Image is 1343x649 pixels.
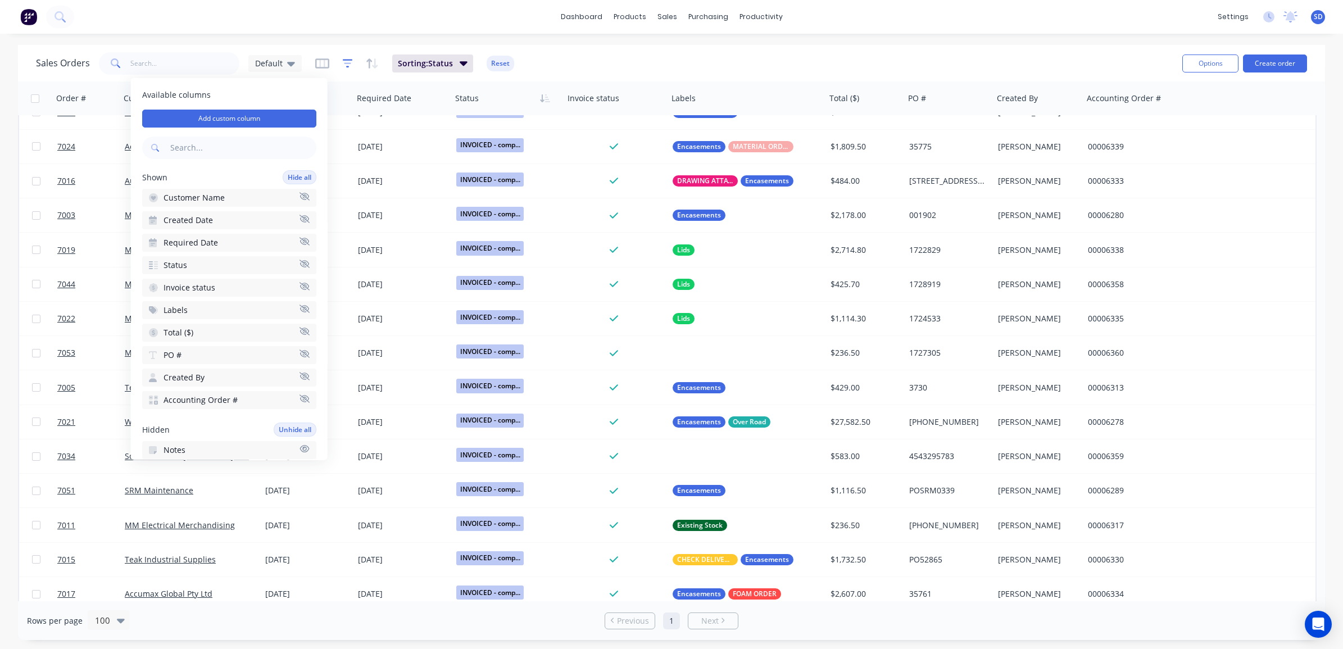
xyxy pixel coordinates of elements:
div: Accounting Order # [1087,93,1161,104]
a: South32 Worsley Alumina Pty Ltd [125,451,249,461]
div: Required Date [357,93,411,104]
span: Rows per page [27,615,83,627]
div: [DATE] [358,175,447,187]
a: 7053 [57,336,125,370]
div: [DATE] [265,554,349,565]
div: Created By [997,93,1038,104]
div: [PHONE_NUMBER] [909,520,985,531]
span: FOAM ORDER [733,588,777,600]
a: 7015 [57,543,125,577]
span: Over Road [733,416,766,428]
div: [PERSON_NAME] [998,347,1075,358]
div: [DATE] [358,588,447,600]
span: Encasements [677,485,721,496]
button: Notes [142,441,316,459]
span: 7053 [57,347,75,358]
button: Created By [142,369,316,387]
button: EncasementsMATERIAL ORDER [673,141,793,152]
div: [DATE] [358,279,447,290]
div: [DATE] [358,347,447,358]
div: $2,714.80 [831,244,897,256]
span: INVOICED - comp... [456,482,524,496]
span: 7019 [57,244,75,256]
span: INVOICED - comp... [456,586,524,600]
div: 00006289 [1088,485,1213,496]
a: 7044 [57,267,125,301]
span: 7022 [57,313,75,324]
span: 7005 [57,382,75,393]
div: [DATE] [358,554,447,565]
span: Labels [164,305,188,316]
div: [PERSON_NAME] [998,244,1075,256]
div: [PERSON_NAME] [998,279,1075,290]
div: PO52865 [909,554,985,565]
a: Previous page [605,615,655,627]
span: INVOICED - comp... [456,379,524,393]
span: PO # [164,350,182,361]
div: 00006359 [1088,451,1213,462]
div: $583.00 [831,451,897,462]
button: Customer Name [142,189,316,207]
a: 7021 [57,405,125,439]
h1: Sales Orders [36,58,90,69]
div: [DATE] [358,244,447,256]
div: $429.00 [831,382,897,393]
a: Middy's Data & Electrical [125,313,218,324]
span: Available columns [142,89,316,101]
div: $1,116.50 [831,485,897,496]
div: $27,582.50 [831,416,897,428]
div: 1722829 [909,244,985,256]
span: SD [1314,12,1323,22]
div: 00006358 [1088,279,1213,290]
span: INVOICED - comp... [456,241,524,255]
span: Encasements [745,554,789,565]
div: [PERSON_NAME] [998,313,1075,324]
span: Encasements [677,141,721,152]
button: Lids [673,313,695,324]
div: 4543295783 [909,451,985,462]
a: 7034 [57,439,125,473]
button: EncasementsFOAM ORDER [673,588,781,600]
span: CHECK DELIVERY INSTRUCTIONS [677,554,733,565]
span: Created Date [164,215,213,226]
div: [PERSON_NAME] [998,588,1075,600]
button: Create order [1243,55,1307,72]
a: MM Electrical Merchandising [125,520,235,530]
div: 00006330 [1088,554,1213,565]
a: Mascot Engineering [125,210,199,220]
div: 1724533 [909,313,985,324]
div: 00006280 [1088,210,1213,221]
button: Encasements [673,210,725,221]
span: INVOICED - comp... [456,310,524,324]
div: [PERSON_NAME] [998,382,1075,393]
div: [PERSON_NAME] [998,451,1075,462]
a: 7011 [57,509,125,542]
div: 00006278 [1088,416,1213,428]
button: Add custom column [142,110,316,128]
span: Encasements [677,416,721,428]
div: 00006335 [1088,313,1213,324]
button: Hide all [283,170,316,184]
div: 1728919 [909,279,985,290]
a: 7022 [57,302,125,335]
div: [PERSON_NAME] [998,520,1075,531]
button: PO # [142,346,316,364]
span: Previous [617,615,649,627]
a: Accumax Global Pty Ltd [125,588,212,599]
button: Encasements [673,382,725,393]
a: 7003 [57,198,125,232]
button: Encasements [673,485,725,496]
button: CHECK DELIVERY INSTRUCTIONSEncasements [673,554,793,565]
div: $1,732.50 [831,554,897,565]
button: Existing Stock [673,520,727,531]
div: [STREET_ADDRESS][PERSON_NAME] [909,175,985,187]
div: 35761 [909,588,985,600]
span: Sorting: Status [398,58,453,69]
span: Accounting Order # [164,394,238,406]
div: Total ($) [829,93,859,104]
span: Default [255,57,283,69]
a: 7051 [57,474,125,507]
span: Lids [677,313,690,324]
div: Customer Name [124,93,185,104]
a: Middy's Data & Electrical [125,279,218,289]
